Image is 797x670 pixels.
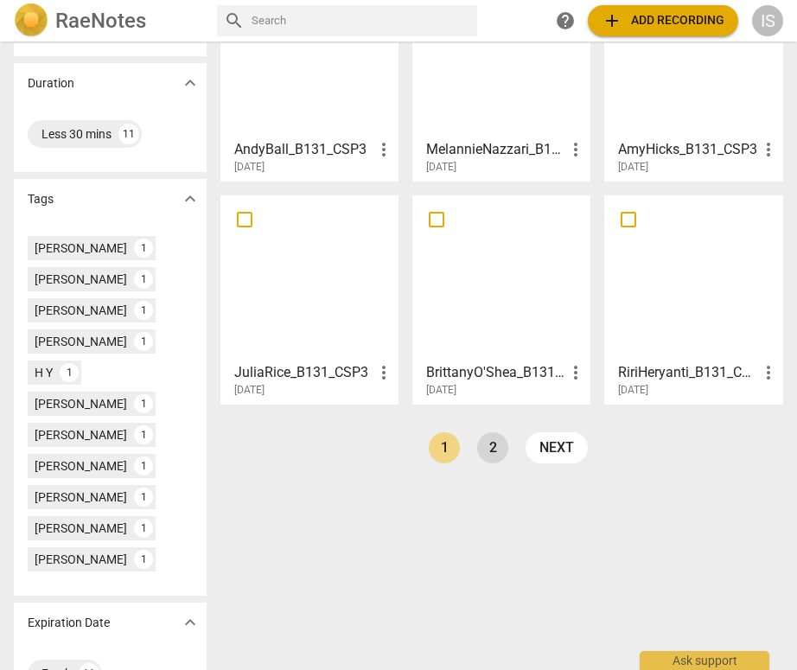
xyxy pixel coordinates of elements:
div: 1 [134,488,153,507]
p: Duration [28,74,74,93]
a: BrittanyO'Shea_B131_CSP3[DATE] [418,201,584,397]
p: Tags [28,190,54,208]
a: next [526,432,588,463]
div: 1 [134,425,153,444]
div: [PERSON_NAME] [35,239,127,257]
button: IS [752,5,783,36]
div: 1 [134,270,153,289]
div: 1 [134,332,153,351]
a: Page 1 is your current page [429,432,460,463]
span: [DATE] [426,160,456,175]
div: [PERSON_NAME] [35,271,127,288]
div: [PERSON_NAME] [35,395,127,412]
a: JuliaRice_B131_CSP3[DATE] [226,201,392,397]
div: 11 [118,124,139,144]
span: expand_more [180,188,201,209]
h3: BrittanyO'Shea_B131_CSP3 [426,362,565,383]
button: Show more [177,186,203,212]
p: Expiration Date [28,614,110,632]
button: Show more [177,70,203,96]
span: help [555,10,576,31]
div: 1 [60,363,79,382]
span: more_vert [565,362,586,383]
span: [DATE] [618,160,648,175]
div: [PERSON_NAME] [35,520,127,537]
a: RiriHeryanti_B131_CSP3[DATE] [610,201,776,397]
span: more_vert [373,362,394,383]
div: H Y [35,364,53,381]
span: expand_more [180,73,201,93]
h3: MelannieNazzari_B131_CSP3 [426,139,565,160]
span: Add recording [602,10,724,31]
div: 1 [134,550,153,569]
span: expand_more [180,612,201,633]
a: Help [550,5,581,36]
img: Logo [14,3,48,38]
div: [PERSON_NAME] [35,457,127,475]
a: Page 2 [477,432,508,463]
h2: RaeNotes [55,9,146,33]
div: 1 [134,394,153,413]
span: [DATE] [234,160,265,175]
span: search [224,10,245,31]
div: [PERSON_NAME] [35,426,127,443]
span: more_vert [373,139,394,160]
span: more_vert [565,139,586,160]
button: Show more [177,609,203,635]
div: [PERSON_NAME] [35,302,127,319]
div: 1 [134,239,153,258]
h3: AndyBall_B131_CSP3 [234,139,373,160]
div: [PERSON_NAME] [35,551,127,568]
div: 1 [134,301,153,320]
h3: AmyHicks_B131_CSP3 [618,139,757,160]
span: [DATE] [618,383,648,398]
h3: JuliaRice_B131_CSP3 [234,362,373,383]
span: more_vert [758,362,779,383]
span: add [602,10,622,31]
div: Ask support [640,651,769,670]
div: [PERSON_NAME] [35,488,127,506]
div: Less 30 mins [41,125,112,143]
button: Upload [588,5,738,36]
div: [PERSON_NAME] [35,333,127,350]
input: Search [252,7,471,35]
span: [DATE] [234,383,265,398]
h3: RiriHeryanti_B131_CSP3 [618,362,757,383]
span: more_vert [758,139,779,160]
a: LogoRaeNotes [14,3,203,38]
div: 1 [134,519,153,538]
span: [DATE] [426,383,456,398]
div: 1 [134,456,153,475]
